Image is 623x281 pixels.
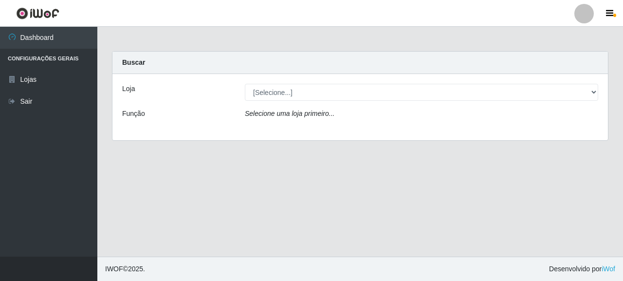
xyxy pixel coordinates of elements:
span: IWOF [105,265,123,273]
img: CoreUI Logo [16,7,59,19]
span: Desenvolvido por [549,264,615,274]
label: Função [122,109,145,119]
span: © 2025 . [105,264,145,274]
i: Selecione uma loja primeiro... [245,110,334,117]
a: iWof [602,265,615,273]
strong: Buscar [122,58,145,66]
label: Loja [122,84,135,94]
